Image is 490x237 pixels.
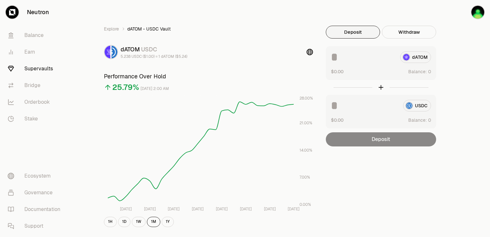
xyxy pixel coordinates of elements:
[326,26,380,39] button: Deposit
[192,206,204,212] tspan: [DATE]
[300,175,310,180] tspan: 7.00%
[104,72,313,81] h3: Performance Over Hold
[331,68,343,75] button: $0.00
[288,206,300,212] tspan: [DATE]
[140,85,169,92] div: [DATE] 2:00 AM
[408,68,427,75] span: Balance:
[471,6,484,19] img: Test
[104,26,119,32] a: Explore
[3,44,69,60] a: Earn
[162,217,174,227] button: 1Y
[3,168,69,184] a: Ecosystem
[408,117,427,123] span: Balance:
[141,46,157,53] span: USDC
[147,217,160,227] button: 1M
[112,46,117,58] img: USDC Logo
[3,110,69,127] a: Stake
[3,60,69,77] a: Supervaults
[121,54,187,59] div: 5.238 USDC ($1.00) = 1 dATOM ($5.24)
[144,206,156,212] tspan: [DATE]
[3,27,69,44] a: Balance
[3,94,69,110] a: Orderbook
[168,206,180,212] tspan: [DATE]
[264,206,276,212] tspan: [DATE]
[3,201,69,218] a: Documentation
[104,26,313,32] nav: breadcrumb
[331,117,343,123] button: $0.00
[300,202,311,207] tspan: 0.00%
[3,184,69,201] a: Governance
[300,96,313,101] tspan: 28.00%
[3,218,69,234] a: Support
[382,26,436,39] button: Withdraw
[121,45,187,54] div: dATOM
[105,46,110,58] img: dATOM Logo
[300,148,312,153] tspan: 14.00%
[132,217,146,227] button: 1W
[127,26,171,32] span: dATOM - USDC Vault
[112,82,139,92] div: 25.79%
[3,77,69,94] a: Bridge
[216,206,228,212] tspan: [DATE]
[240,206,252,212] tspan: [DATE]
[300,120,312,126] tspan: 21.00%
[104,217,117,227] button: 1H
[118,217,131,227] button: 1D
[120,206,132,212] tspan: [DATE]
